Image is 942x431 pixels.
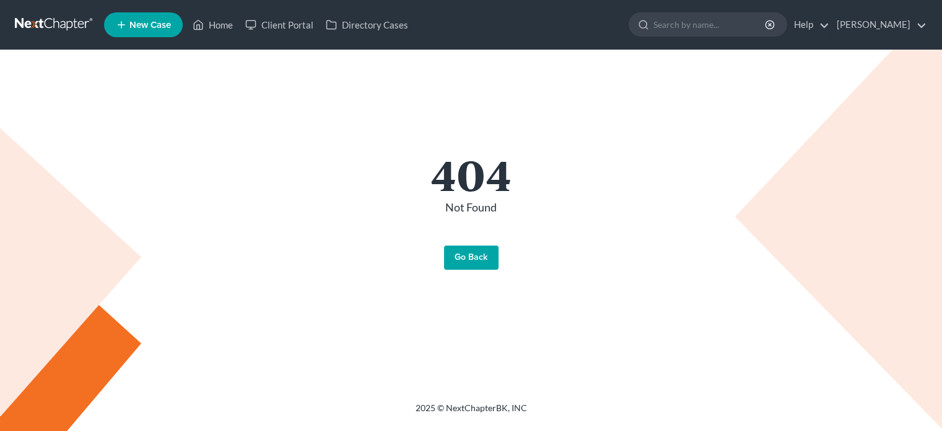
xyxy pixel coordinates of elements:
h1: 404 [131,153,812,195]
a: [PERSON_NAME] [831,14,927,36]
a: Go Back [444,246,499,270]
div: 2025 © NextChapterBK, INC [118,402,824,424]
a: Home [186,14,239,36]
a: Directory Cases [320,14,414,36]
input: Search by name... [653,13,767,36]
p: Not Found [131,200,812,216]
a: Client Portal [239,14,320,36]
span: New Case [129,20,171,30]
a: Help [788,14,829,36]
